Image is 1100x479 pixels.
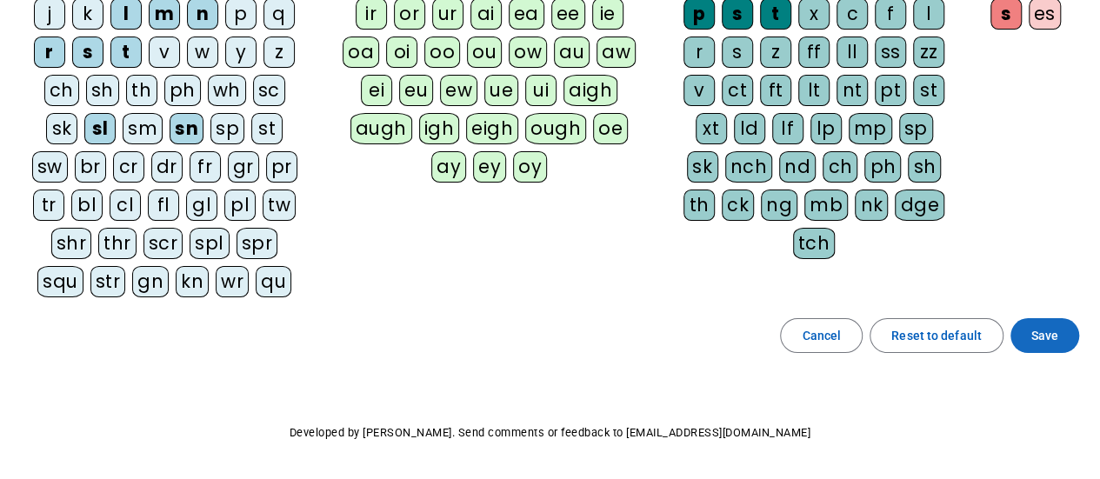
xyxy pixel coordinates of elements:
[90,266,126,297] div: str
[440,75,477,106] div: ew
[431,151,466,183] div: ay
[187,37,218,68] div: w
[509,37,547,68] div: ow
[823,151,857,183] div: ch
[855,190,888,221] div: nk
[837,75,868,106] div: nt
[793,228,836,259] div: tch
[228,151,259,183] div: gr
[563,75,617,106] div: aigh
[343,37,379,68] div: oa
[386,37,417,68] div: oi
[361,75,392,106] div: ei
[186,190,217,221] div: gl
[170,113,203,144] div: sn
[683,37,715,68] div: r
[696,113,727,144] div: xt
[164,75,201,106] div: ph
[760,37,791,68] div: z
[216,266,249,297] div: wr
[399,75,433,106] div: eu
[126,75,157,106] div: th
[263,190,296,221] div: tw
[37,266,83,297] div: squ
[913,37,944,68] div: zz
[33,190,64,221] div: tr
[864,151,901,183] div: ph
[760,75,791,106] div: ft
[593,113,628,144] div: oe
[525,113,586,144] div: ough
[71,190,103,221] div: bl
[772,113,803,144] div: lf
[253,75,285,106] div: sc
[1031,325,1058,346] span: Save
[263,37,295,68] div: z
[798,75,830,106] div: lt
[84,113,116,144] div: sl
[467,37,502,68] div: ou
[810,113,842,144] div: lp
[424,37,460,68] div: oo
[251,113,283,144] div: st
[34,37,65,68] div: r
[683,75,715,106] div: v
[837,37,868,68] div: ll
[210,113,244,144] div: sp
[14,422,1086,443] p: Developed by [PERSON_NAME]. Send comments or feedback to [EMAIL_ADDRESS][DOMAIN_NAME]
[190,228,230,259] div: spl
[72,37,103,68] div: s
[870,318,1003,353] button: Reset to default
[149,37,180,68] div: v
[895,190,944,221] div: dge
[1010,318,1079,353] button: Save
[256,266,291,297] div: qu
[110,190,141,221] div: cl
[266,151,297,183] div: pr
[44,75,79,106] div: ch
[722,37,753,68] div: s
[32,151,68,183] div: sw
[875,37,906,68] div: ss
[143,228,183,259] div: scr
[148,190,179,221] div: fl
[899,113,933,144] div: sp
[908,151,941,183] div: sh
[123,113,163,144] div: sm
[780,318,863,353] button: Cancel
[350,113,412,144] div: augh
[113,151,144,183] div: cr
[891,325,982,346] span: Reset to default
[722,190,754,221] div: ck
[75,151,106,183] div: br
[802,325,841,346] span: Cancel
[597,37,636,68] div: aw
[798,37,830,68] div: ff
[913,75,944,106] div: st
[554,37,590,68] div: au
[176,266,209,297] div: kn
[779,151,816,183] div: nd
[725,151,773,183] div: nch
[734,113,765,144] div: ld
[513,151,547,183] div: oy
[190,151,221,183] div: fr
[804,190,848,221] div: mb
[849,113,892,144] div: mp
[86,75,119,106] div: sh
[687,151,718,183] div: sk
[875,75,906,106] div: pt
[466,113,518,144] div: eigh
[484,75,518,106] div: ue
[525,75,557,106] div: ui
[46,113,77,144] div: sk
[683,190,715,221] div: th
[98,228,137,259] div: thr
[132,266,169,297] div: gn
[225,37,257,68] div: y
[419,113,460,144] div: igh
[224,190,256,221] div: pl
[208,75,246,106] div: wh
[110,37,142,68] div: t
[237,228,278,259] div: spr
